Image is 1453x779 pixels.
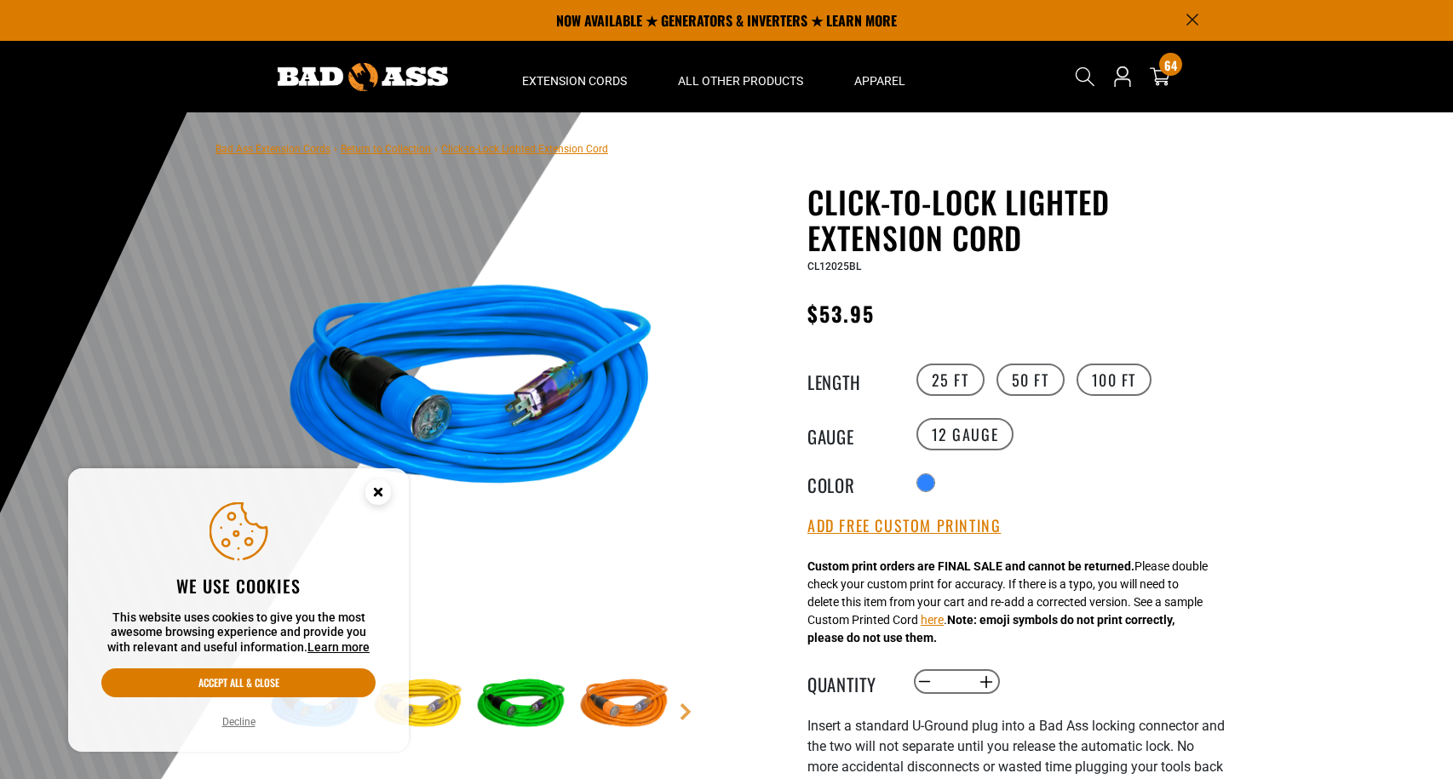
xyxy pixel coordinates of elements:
[807,671,893,693] label: Quantity
[807,558,1208,647] div: Please double check your custom print for accuracy. If there is a typo, you will need to delete t...
[217,713,261,730] button: Decline
[807,298,875,329] span: $53.95
[101,610,376,656] p: This website uses cookies to give you the most awesome browsing experience and provide you with r...
[1077,364,1152,396] label: 100 FT
[807,517,1001,536] button: Add Free Custom Printing
[916,418,1014,450] label: 12 Gauge
[497,41,652,112] summary: Extension Cords
[441,143,608,155] span: Click-to-Lock Lighted Extension Cord
[266,187,676,598] img: blue
[807,261,861,272] span: CL12025BL
[334,143,337,155] span: ›
[916,364,985,396] label: 25 FT
[341,143,431,155] a: Return to Collection
[678,73,803,89] span: All Other Products
[854,73,905,89] span: Apparel
[434,143,438,155] span: ›
[1164,59,1177,72] span: 64
[996,364,1065,396] label: 50 FT
[101,668,376,697] button: Accept all & close
[807,369,893,391] legend: Length
[68,468,409,753] aside: Cookie Consent
[807,559,1134,573] strong: Custom print orders are FINAL SALE and cannot be returned.
[369,656,468,754] img: yellow
[575,656,674,754] img: orange
[807,184,1225,255] h1: Click-to-Lock Lighted Extension Cord
[215,138,608,158] nav: breadcrumbs
[215,143,330,155] a: Bad Ass Extension Cords
[1071,63,1099,90] summary: Search
[307,640,370,654] a: Learn more
[677,703,694,720] a: Next
[921,611,944,629] button: here
[829,41,931,112] summary: Apparel
[807,613,1174,644] strong: Note: emoji symbols do not print correctly, please do not use them.
[807,472,893,494] legend: Color
[278,63,448,91] img: Bad Ass Extension Cords
[101,575,376,597] h2: We use cookies
[472,656,571,754] img: green
[807,423,893,445] legend: Gauge
[522,73,627,89] span: Extension Cords
[652,41,829,112] summary: All Other Products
